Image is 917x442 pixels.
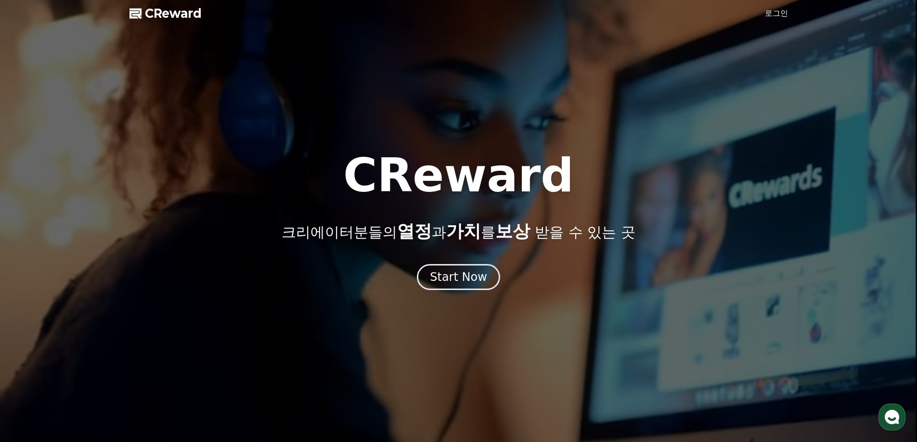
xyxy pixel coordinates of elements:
[3,305,64,329] a: 홈
[124,305,185,329] a: 설정
[397,221,432,241] span: 열정
[765,8,788,19] a: 로그인
[282,222,635,241] p: 크리에이터분들의 과 를 받을 수 있는 곳
[495,221,530,241] span: 보상
[417,264,500,290] button: Start Now
[129,6,202,21] a: CReward
[145,6,202,21] span: CReward
[343,152,574,199] h1: CReward
[64,305,124,329] a: 대화
[149,319,160,327] span: 설정
[30,319,36,327] span: 홈
[88,320,100,328] span: 대화
[446,221,481,241] span: 가치
[430,269,487,285] div: Start Now
[417,274,500,283] a: Start Now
